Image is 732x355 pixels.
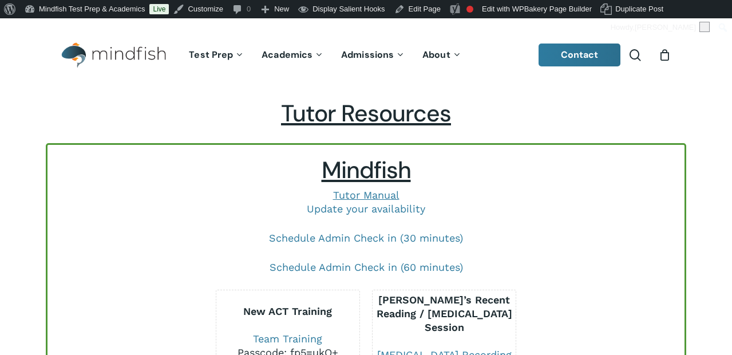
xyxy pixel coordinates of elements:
a: Team Training [253,333,322,345]
span: Tutor Resources [281,98,451,129]
b: [PERSON_NAME]’s Recent Reading / [MEDICAL_DATA] Session [377,294,512,333]
b: New ACT Training [243,305,332,317]
a: Update your availability [307,203,425,215]
span: Mindfish [322,155,411,186]
span: Academics [262,49,312,61]
a: Schedule Admin Check in (60 minutes) [270,261,463,273]
span: Admissions [341,49,394,61]
nav: Main Menu [180,34,470,77]
a: Howdy, [607,18,714,37]
a: Live [149,4,169,14]
a: Tutor Manual [333,189,399,201]
span: Test Prep [189,49,233,61]
a: Admissions [333,50,414,60]
a: Test Prep [180,50,253,60]
span: About [422,49,450,61]
div: Focus keyphrase not set [466,6,473,13]
a: Contact [539,44,621,66]
span: [PERSON_NAME] [635,23,696,31]
a: Schedule Admin Check in (30 minutes) [269,232,463,244]
span: Contact [561,49,599,61]
a: Academics [253,50,333,60]
a: About [414,50,470,60]
header: Main Menu [46,34,686,77]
